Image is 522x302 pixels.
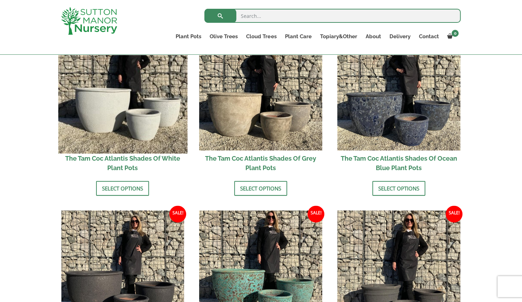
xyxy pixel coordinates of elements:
img: The Tam Coc Atlantis Shades Of Ocean Blue Plant Pots [337,27,460,150]
input: Search... [204,9,461,23]
a: Delivery [385,32,414,41]
img: The Tam Coc Atlantis Shades Of Grey Plant Pots [199,27,322,150]
a: Plant Care [280,32,316,41]
a: 0 [443,32,461,41]
img: logo [61,7,117,35]
a: Cloud Trees [242,32,280,41]
span: Sale! [446,206,462,222]
a: Sale! The Tam Coc Atlantis Shades Of White Plant Pots [61,27,184,176]
span: Sale! [307,206,324,222]
h2: The Tam Coc Atlantis Shades Of Ocean Blue Plant Pots [337,150,460,176]
a: Select options for “The Tam Coc Atlantis Shades Of Grey Plant Pots” [234,181,287,196]
a: About [361,32,385,41]
a: Sale! The Tam Coc Atlantis Shades Of Grey Plant Pots [199,27,322,176]
a: Select options for “The Tam Coc Atlantis Shades Of White Plant Pots” [96,181,149,196]
a: Topiary&Other [316,32,361,41]
a: Olive Trees [205,32,242,41]
img: The Tam Coc Atlantis Shades Of White Plant Pots [58,25,187,154]
h2: The Tam Coc Atlantis Shades Of Grey Plant Pots [199,150,322,176]
a: Plant Pots [171,32,205,41]
a: Sale! The Tam Coc Atlantis Shades Of Ocean Blue Plant Pots [337,27,460,176]
span: 0 [452,30,459,37]
span: Sale! [169,206,186,222]
a: Contact [414,32,443,41]
h2: The Tam Coc Atlantis Shades Of White Plant Pots [61,150,184,176]
a: Select options for “The Tam Coc Atlantis Shades Of Ocean Blue Plant Pots” [372,181,425,196]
